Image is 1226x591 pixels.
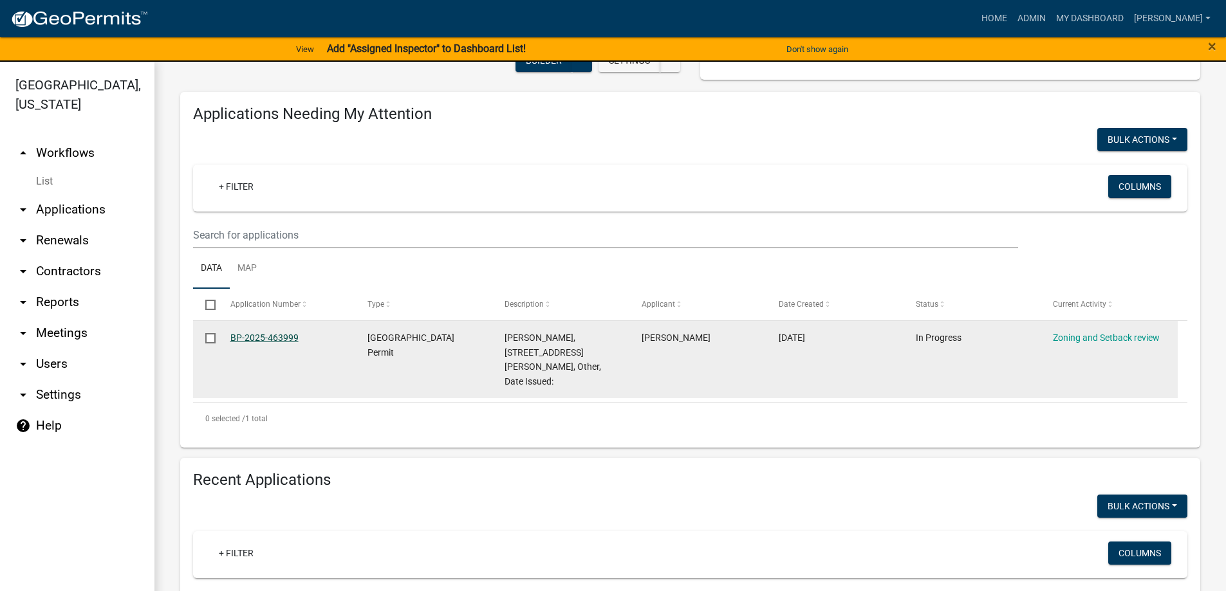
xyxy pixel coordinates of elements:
[15,356,31,372] i: arrow_drop_down
[505,300,544,309] span: Description
[15,295,31,310] i: arrow_drop_down
[505,332,601,386] span: DONALD D ZIEBARTH, 563 MOON LAKE DR NE, Other, Date Issued:
[1012,6,1051,31] a: Admin
[205,414,245,423] span: 0 selected /
[327,42,526,55] strong: Add "Assigned Inspector" to Dashboard List!
[904,289,1041,320] datatable-header-cell: Status
[15,233,31,248] i: arrow_drop_down
[515,49,572,72] button: Builder
[291,39,319,60] a: View
[1041,289,1178,320] datatable-header-cell: Current Activity
[1053,300,1106,309] span: Current Activity
[766,289,904,320] datatable-header-cell: Date Created
[367,332,454,358] span: Isanti County Building Permit
[193,403,1187,435] div: 1 total
[230,300,301,309] span: Application Number
[916,332,961,343] span: In Progress
[916,300,938,309] span: Status
[15,264,31,279] i: arrow_drop_down
[1129,6,1216,31] a: [PERSON_NAME]
[15,202,31,217] i: arrow_drop_down
[976,6,1012,31] a: Home
[779,332,805,343] span: 08/14/2025
[779,300,824,309] span: Date Created
[1051,6,1129,31] a: My Dashboard
[1053,332,1160,343] a: Zoning and Setback review
[1097,495,1187,518] button: Bulk Actions
[193,289,218,320] datatable-header-cell: Select
[15,145,31,161] i: arrow_drop_up
[209,175,264,198] a: + Filter
[599,49,660,72] button: Settings
[209,541,264,565] a: + Filter
[15,387,31,403] i: arrow_drop_down
[642,300,675,309] span: Applicant
[15,325,31,341] i: arrow_drop_down
[1108,541,1171,565] button: Columns
[218,289,355,320] datatable-header-cell: Application Number
[781,39,853,60] button: Don't show again
[355,289,492,320] datatable-header-cell: Type
[1097,128,1187,151] button: Bulk Actions
[642,332,711,343] span: KIM NELSON
[193,105,1187,123] h4: Applications Needing My Attention
[193,248,230,289] a: Data
[492,289,629,320] datatable-header-cell: Description
[15,418,31,433] i: help
[1108,175,1171,198] button: Columns
[230,332,299,343] a: BP-2025-463999
[367,300,384,309] span: Type
[629,289,766,320] datatable-header-cell: Applicant
[193,471,1187,489] h4: Recent Applications
[193,222,1018,248] input: Search for applications
[230,248,265,289] a: Map
[1208,37,1216,55] span: ×
[1208,39,1216,54] button: Close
